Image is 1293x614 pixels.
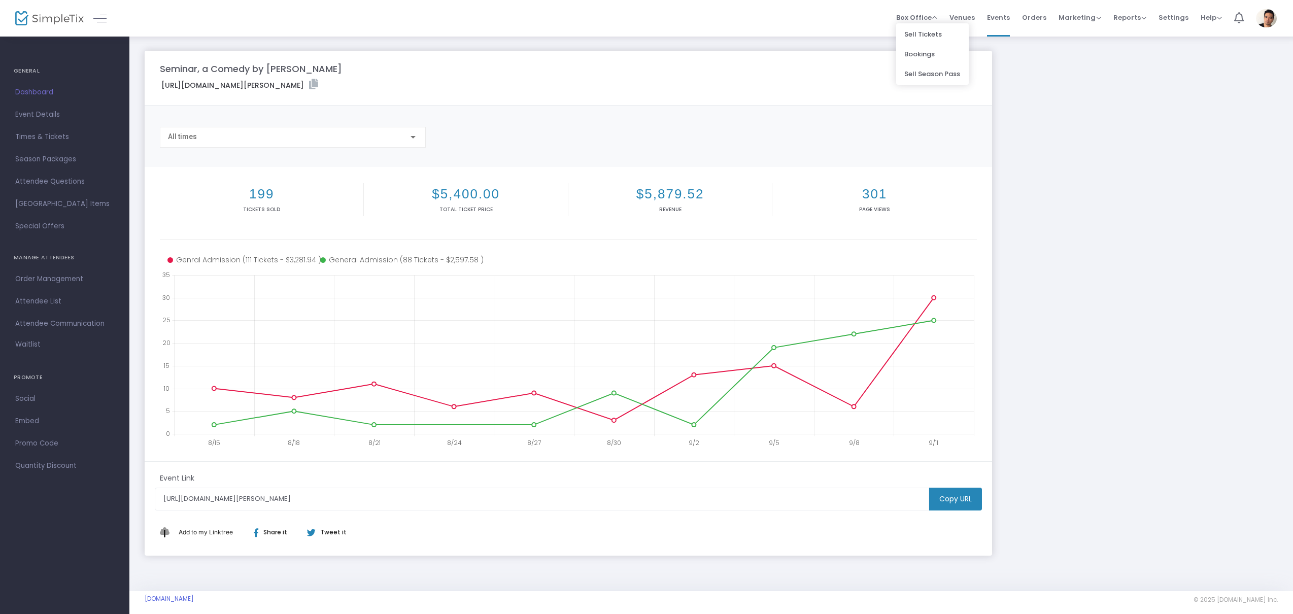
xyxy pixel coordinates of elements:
[166,406,170,415] text: 5
[162,270,170,279] text: 35
[145,595,194,603] a: [DOMAIN_NAME]
[447,438,462,447] text: 8/24
[366,186,565,202] h2: $5,400.00
[163,384,169,392] text: 10
[208,438,220,447] text: 8/15
[1159,5,1188,30] span: Settings
[288,438,300,447] text: 8/18
[15,197,114,211] span: [GEOGRAPHIC_DATA] Items
[849,438,860,447] text: 9/8
[1022,5,1046,30] span: Orders
[166,429,170,438] text: 0
[929,438,938,447] text: 9/11
[14,367,116,388] h4: PROMOTE
[15,272,114,286] span: Order Management
[774,206,974,213] p: Page Views
[179,528,233,536] span: Add to my Linktree
[162,293,170,301] text: 30
[1113,13,1146,22] span: Reports
[162,338,171,347] text: 20
[14,61,116,81] h4: GENERAL
[162,206,361,213] p: Tickets sold
[896,24,969,44] li: Sell Tickets
[896,13,937,22] span: Box Office
[176,520,235,544] button: Add This to My Linktree
[15,130,114,144] span: Times & Tickets
[1059,13,1101,22] span: Marketing
[1194,596,1278,604] span: © 2025 [DOMAIN_NAME] Inc.
[160,473,194,484] m-panel-subtitle: Event Link
[244,528,307,537] div: Share it
[570,206,770,213] p: Revenue
[896,64,969,84] li: Sell Season Pass
[15,86,114,99] span: Dashboard
[15,317,114,330] span: Attendee Communication
[15,437,114,450] span: Promo Code
[949,5,975,30] span: Venues
[15,220,114,233] span: Special Offers
[15,339,41,350] span: Waitlist
[163,361,169,369] text: 15
[15,392,114,405] span: Social
[774,186,974,202] h2: 301
[366,206,565,213] p: Total Ticket Price
[527,438,541,447] text: 8/27
[987,5,1010,30] span: Events
[15,108,114,121] span: Event Details
[162,316,171,324] text: 25
[162,186,361,202] h2: 199
[15,175,114,188] span: Attendee Questions
[607,438,621,447] text: 8/30
[15,415,114,428] span: Embed
[297,528,352,537] div: Tweet it
[160,62,342,76] m-panel-title: Seminar, a Comedy by [PERSON_NAME]
[14,248,116,268] h4: MANAGE ATTENDEES
[769,438,779,447] text: 9/5
[168,132,197,141] span: All times
[570,186,770,202] h2: $5,879.52
[160,527,176,537] img: linktree
[15,459,114,472] span: Quantity Discount
[689,438,699,447] text: 9/2
[161,79,318,91] label: [URL][DOMAIN_NAME][PERSON_NAME]
[929,488,982,510] m-button: Copy URL
[896,44,969,64] li: Bookings
[368,438,381,447] text: 8/21
[15,295,114,308] span: Attendee List
[1201,13,1222,22] span: Help
[15,153,114,166] span: Season Packages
